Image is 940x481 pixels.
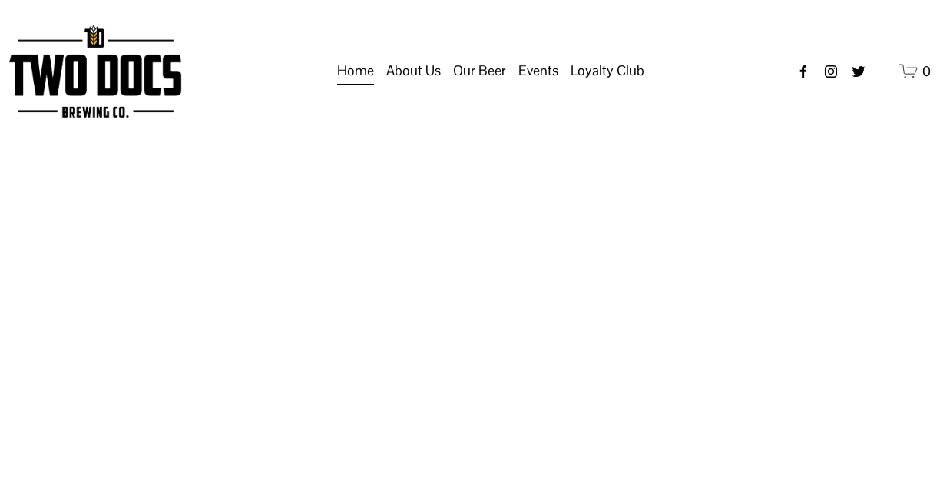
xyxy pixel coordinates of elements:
a: folder dropdown [571,57,644,86]
a: Facebook [796,64,811,79]
a: folder dropdown [453,57,506,86]
span: About Us [386,58,441,84]
span: Our Beer [453,58,506,84]
a: twitter-unauth [851,64,866,79]
a: instagram-unauth [823,64,839,79]
h1: Beer is Art. [9,302,931,380]
span: Loyalty Club [571,58,644,84]
span: Events [518,58,558,84]
a: 0 items in cart [899,61,931,81]
a: Home [337,57,374,86]
span: 0 [922,62,931,80]
a: folder dropdown [386,57,441,86]
img: Two Docs Brewing Co. [9,25,181,118]
a: folder dropdown [518,57,558,86]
